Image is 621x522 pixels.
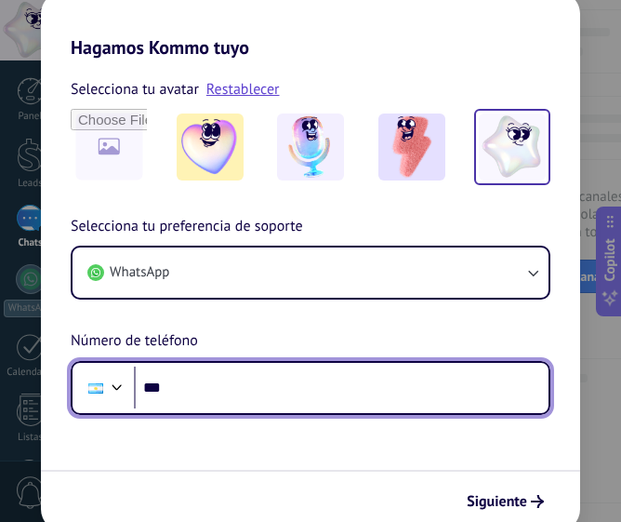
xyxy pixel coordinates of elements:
[78,368,113,408] div: Argentina: + 54
[73,248,548,298] button: WhatsApp
[110,263,169,282] span: WhatsApp
[206,80,280,99] a: Restablecer
[479,114,546,181] img: -4.jpeg
[467,495,527,508] span: Siguiente
[71,77,199,101] span: Selecciona tu avatar
[458,486,552,517] button: Siguiente
[177,114,244,181] img: -1.jpeg
[277,114,344,181] img: -2.jpeg
[378,114,445,181] img: -3.jpeg
[71,329,198,354] span: Número de teléfono
[71,215,303,239] span: Selecciona tu preferencia de soporte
